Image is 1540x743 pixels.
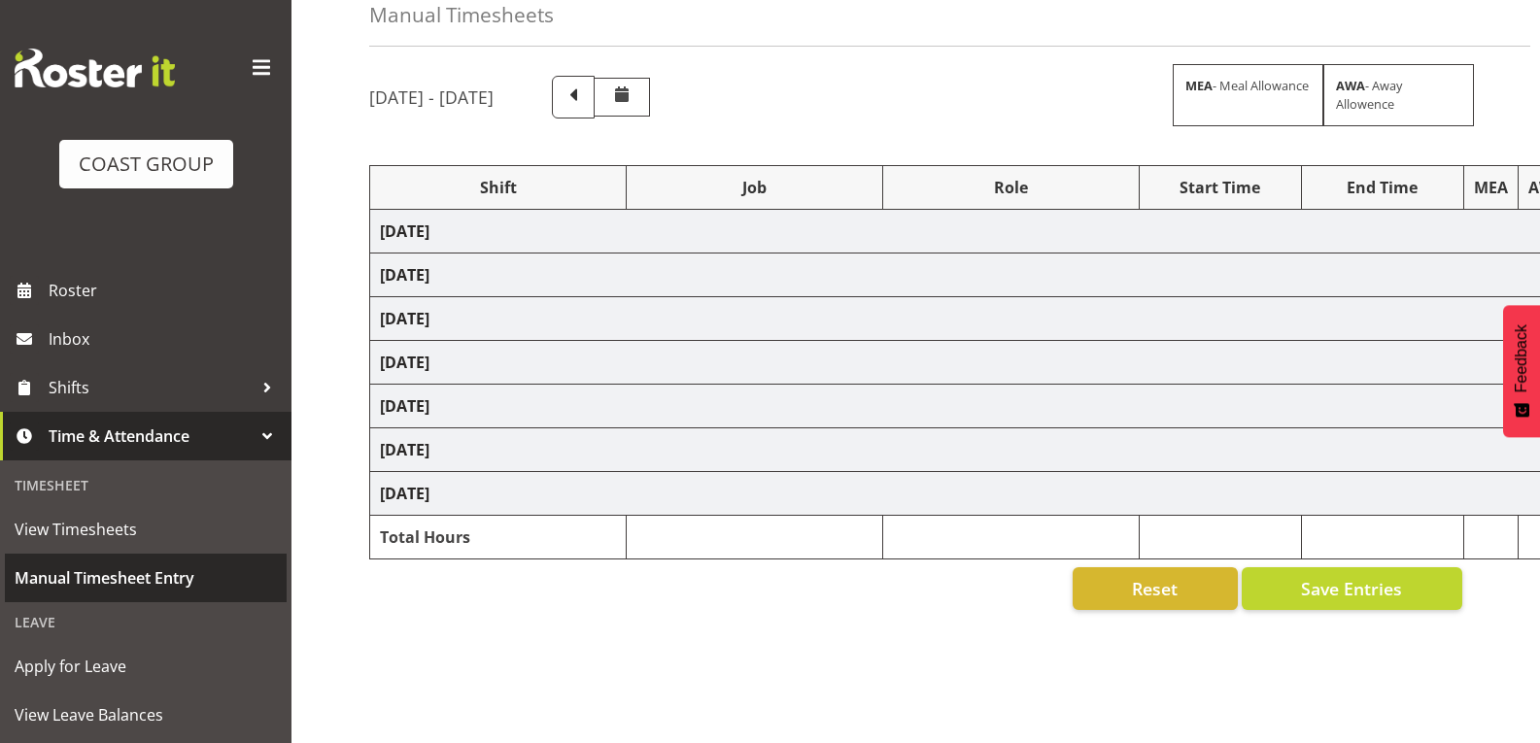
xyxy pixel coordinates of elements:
button: Save Entries [1242,567,1462,610]
div: COAST GROUP [79,150,214,179]
span: Roster [49,276,282,305]
div: - Meal Allowance [1173,64,1323,126]
div: Role [893,176,1129,199]
div: - Away Allowence [1323,64,1474,126]
span: View Leave Balances [15,700,277,729]
a: Manual Timesheet Entry [5,554,287,602]
span: Inbox [49,324,282,354]
h5: [DATE] - [DATE] [369,86,494,108]
strong: AWA [1336,77,1365,94]
div: End Time [1312,176,1454,199]
span: View Timesheets [15,515,277,544]
span: Reset [1132,576,1178,601]
div: Shift [380,176,616,199]
a: Apply for Leave [5,642,287,691]
span: Save Entries [1301,576,1402,601]
span: Feedback [1513,324,1530,392]
span: Shifts [49,373,253,402]
span: Time & Attendance [49,422,253,451]
div: Timesheet [5,465,287,505]
button: Feedback - Show survey [1503,305,1540,437]
h4: Manual Timesheets [369,4,554,26]
img: Rosterit website logo [15,49,175,87]
button: Reset [1073,567,1238,610]
div: Start Time [1149,176,1291,199]
div: Leave [5,602,287,642]
td: Total Hours [370,516,627,559]
a: View Leave Balances [5,691,287,739]
span: Apply for Leave [15,652,277,681]
strong: MEA [1185,77,1213,94]
span: Manual Timesheet Entry [15,563,277,592]
div: MEA [1474,176,1508,199]
a: View Timesheets [5,505,287,554]
div: Job [636,176,873,199]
